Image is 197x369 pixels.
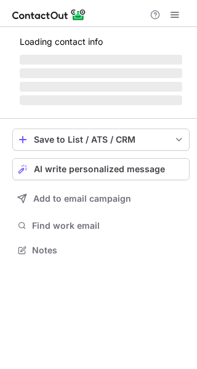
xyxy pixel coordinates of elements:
button: Notes [12,242,190,259]
button: save-profile-one-click [12,129,190,151]
span: Find work email [32,220,185,231]
img: ContactOut v5.3.10 [12,7,86,22]
button: AI write personalized message [12,158,190,180]
span: Add to email campaign [33,194,131,204]
button: Add to email campaign [12,188,190,210]
span: Notes [32,245,185,256]
span: ‌ [20,68,182,78]
span: ‌ [20,82,182,92]
span: ‌ [20,55,182,65]
div: Save to List / ATS / CRM [34,135,168,145]
p: Loading contact info [20,37,182,47]
span: ‌ [20,95,182,105]
span: AI write personalized message [34,164,165,174]
button: Find work email [12,217,190,234]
